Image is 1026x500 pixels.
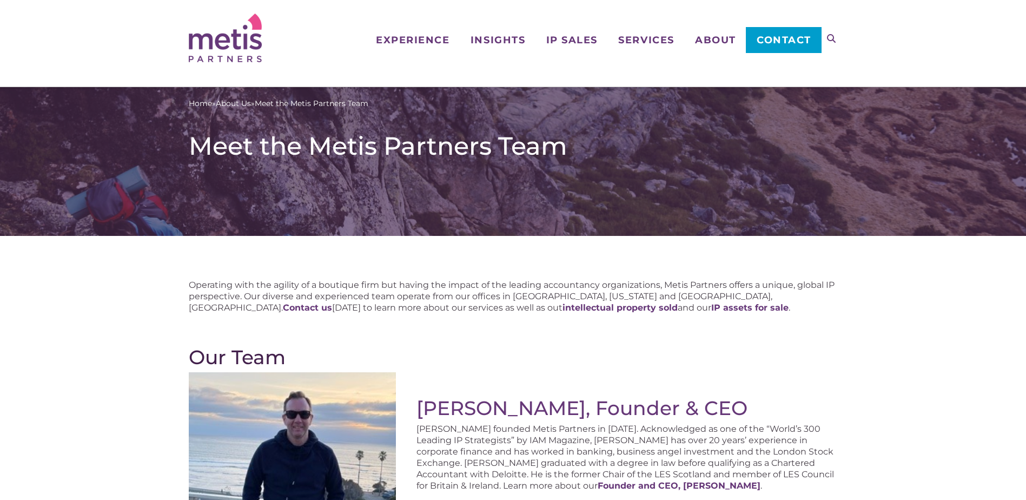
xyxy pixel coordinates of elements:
[757,35,811,45] span: Contact
[695,35,736,45] span: About
[618,35,674,45] span: Services
[376,35,449,45] span: Experience
[283,302,332,313] a: Contact us
[746,27,821,53] a: Contact
[546,35,598,45] span: IP Sales
[711,302,789,313] a: IP assets for sale
[471,35,525,45] span: Insights
[189,98,368,109] span: » »
[189,14,262,62] img: Metis Partners
[189,279,838,313] p: Operating with the agility of a boutique firm but having the impact of the leading accountancy or...
[216,98,251,109] a: About Us
[416,396,747,420] a: [PERSON_NAME], Founder & CEO
[189,131,838,161] h1: Meet the Metis Partners Team
[598,481,760,491] a: Founder and CEO, [PERSON_NAME]
[255,98,368,109] span: Meet the Metis Partners Team
[416,423,838,491] p: [PERSON_NAME] founded Metis Partners in [DATE]. Acknowledged as one of the “World’s 300 Leading I...
[189,346,838,369] h2: Our Team
[189,98,212,109] a: Home
[562,302,678,313] a: intellectual property sold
